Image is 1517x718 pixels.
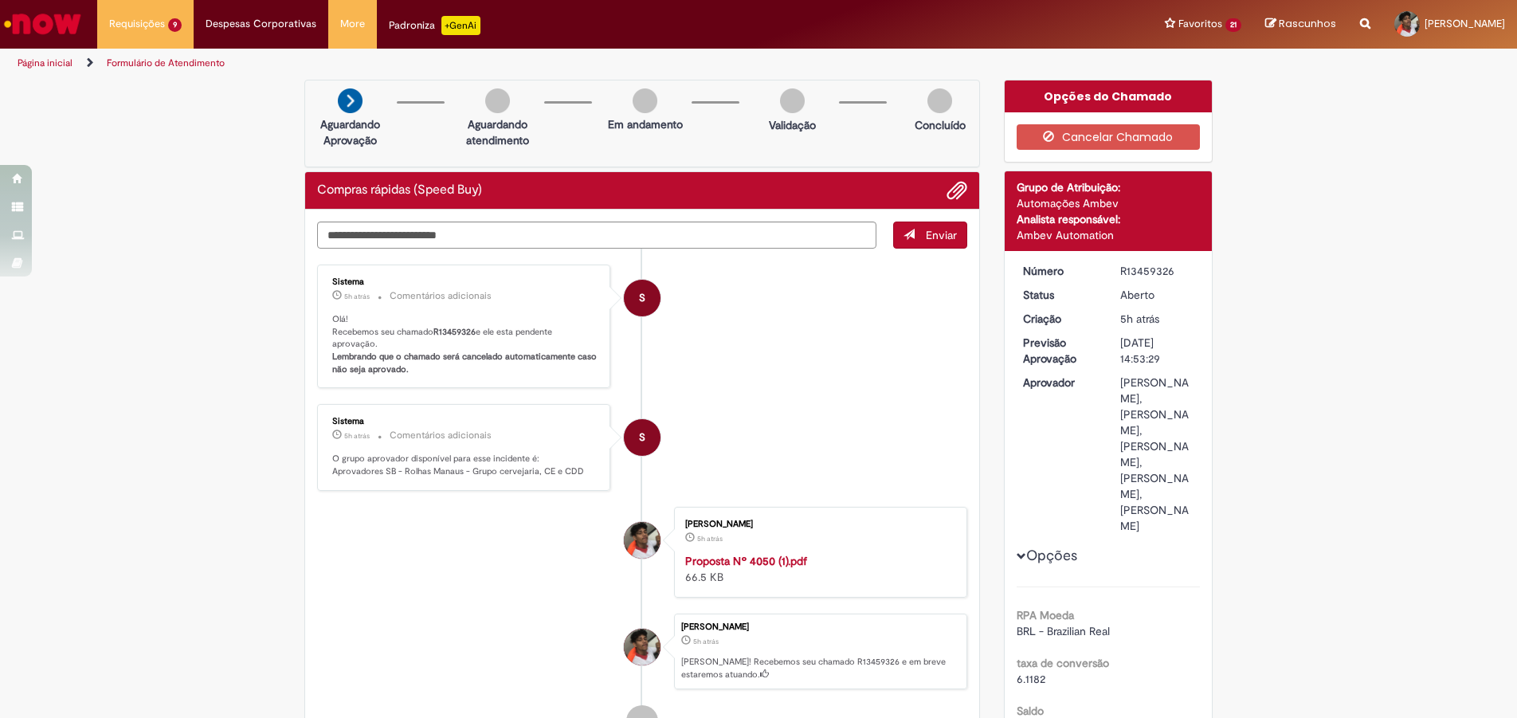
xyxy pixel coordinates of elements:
b: taxa de conversão [1017,656,1109,670]
a: Formulário de Atendimento [107,57,225,69]
p: Validação [769,117,816,133]
span: Despesas Corporativas [206,16,316,32]
div: Opções do Chamado [1005,80,1213,112]
div: ISRAEL TAITE [624,522,661,559]
time: 28/08/2025 16:53:29 [1120,312,1159,326]
span: S [639,418,645,457]
div: [PERSON_NAME] [685,520,951,529]
p: Em andamento [608,116,683,132]
div: [PERSON_NAME] [681,622,958,632]
div: Sistema [332,277,598,287]
div: Padroniza [389,16,480,35]
div: System [624,419,661,456]
p: Aguardando atendimento [459,116,536,148]
p: Aguardando Aprovação [312,116,389,148]
li: ISRAEL TAITE [317,614,967,690]
div: Grupo de Atribuição: [1017,179,1201,195]
div: Sistema [332,417,598,426]
b: Lembrando que o chamado será cancelado automaticamente caso não seja aprovado. [332,351,599,375]
span: 6.1182 [1017,672,1045,686]
div: System [624,280,661,316]
p: Concluído [915,117,966,133]
time: 28/08/2025 16:53:37 [344,431,370,441]
b: RPA Moeda [1017,608,1074,622]
dt: Aprovador [1011,375,1109,390]
a: Proposta Nº 4050 (1).pdf [685,554,807,568]
div: Automações Ambev [1017,195,1201,211]
button: Adicionar anexos [947,180,967,201]
div: Aberto [1120,287,1194,303]
textarea: Digite sua mensagem aqui... [317,222,876,249]
ul: Trilhas de página [12,49,999,78]
a: Rascunhos [1265,17,1336,32]
span: More [340,16,365,32]
span: 9 [168,18,182,32]
dt: Número [1011,263,1109,279]
p: [PERSON_NAME]! Recebemos seu chamado R13459326 e em breve estaremos atuando. [681,656,958,681]
div: [DATE] 14:53:29 [1120,335,1194,367]
div: R13459326 [1120,263,1194,279]
b: Saldo [1017,704,1044,718]
span: BRL - Brazilian Real [1017,624,1110,638]
button: Cancelar Chamado [1017,124,1201,150]
span: Rascunhos [1279,16,1336,31]
dt: Criação [1011,311,1109,327]
span: 5h atrás [697,534,723,543]
div: Ambev Automation [1017,227,1201,243]
div: [PERSON_NAME], [PERSON_NAME], [PERSON_NAME], [PERSON_NAME], [PERSON_NAME] [1120,375,1194,534]
time: 28/08/2025 16:53:15 [697,534,723,543]
span: 21 [1225,18,1241,32]
small: Comentários adicionais [390,289,492,303]
img: img-circle-grey.png [633,88,657,113]
p: O grupo aprovador disponível para esse incidente é: Aprovadores SB - Rolhas Manaus - Grupo cervej... [332,453,598,477]
p: +GenAi [441,16,480,35]
img: img-circle-grey.png [485,88,510,113]
span: Favoritos [1178,16,1222,32]
img: arrow-next.png [338,88,363,113]
b: R13459326 [433,326,476,338]
span: 5h atrás [344,292,370,301]
span: Enviar [926,228,957,242]
div: Analista responsável: [1017,211,1201,227]
p: Olá! Recebemos seu chamado e ele esta pendente aprovação. [332,313,598,376]
div: 28/08/2025 16:53:29 [1120,311,1194,327]
img: img-circle-grey.png [927,88,952,113]
div: 66.5 KB [685,553,951,585]
img: img-circle-grey.png [780,88,805,113]
h2: Compras rápidas (Speed Buy) Histórico de tíquete [317,183,482,198]
dt: Status [1011,287,1109,303]
span: Requisições [109,16,165,32]
button: Enviar [893,222,967,249]
span: 5h atrás [344,431,370,441]
span: [PERSON_NAME] [1425,17,1505,30]
span: 5h atrás [693,637,719,646]
span: 5h atrás [1120,312,1159,326]
div: ISRAEL TAITE [624,629,661,665]
span: S [639,279,645,317]
small: Comentários adicionais [390,429,492,442]
time: 28/08/2025 16:53:29 [693,637,719,646]
dt: Previsão Aprovação [1011,335,1109,367]
a: Página inicial [18,57,73,69]
img: ServiceNow [2,8,84,40]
